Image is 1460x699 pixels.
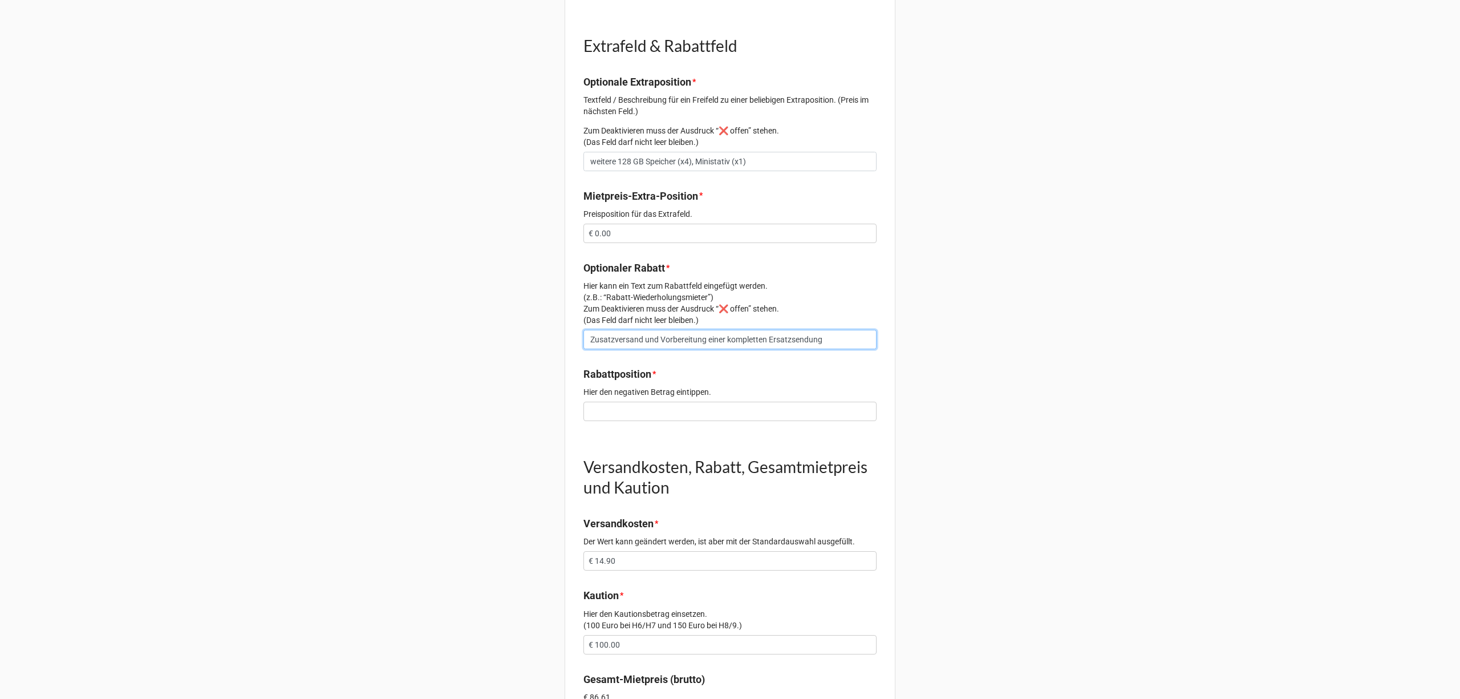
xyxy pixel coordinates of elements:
label: Versandkosten [583,516,654,532]
label: Kaution [583,588,619,604]
p: Hier den Kautionsbetrag einsetzen. (100 Euro bei H6/H7 und 150 Euro bei H8/9.) [583,608,877,631]
label: Optionale Extraposition [583,74,691,90]
p: Der Wert kann geändert werden, ist aber mit der Standardauswahl ausgefüllt. [583,536,877,547]
h1: Extrafeld & Rabattfeld [583,35,877,56]
p: Textfeld / Beschreibung für ein Freifeld zu einer beliebigen Extraposition. (Preis im nächsten Fe... [583,94,877,117]
label: Rabattposition [583,366,651,382]
label: Optionaler Rabatt [583,260,665,276]
p: Preisposition für das Extrafeld. [583,208,877,220]
label: Mietpreis-Extra-Position [583,188,698,204]
p: Zum Deaktivieren muss der Ausdruck “❌ offen” stehen. (Das Feld darf nicht leer bleiben.) [583,125,877,148]
h1: Versandkosten, Rabatt, Gesamtmietpreis und Kaution [583,456,877,498]
p: Hier kann ein Text zum Rabattfeld eingefügt werden. (z.B.: “Rabatt-Wiederholungsmieter”) Zum Deak... [583,280,877,326]
p: Hier den negativen Betrag eintippen. [583,386,877,398]
b: Gesamt-Mietpreis (brutto) [583,673,705,685]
